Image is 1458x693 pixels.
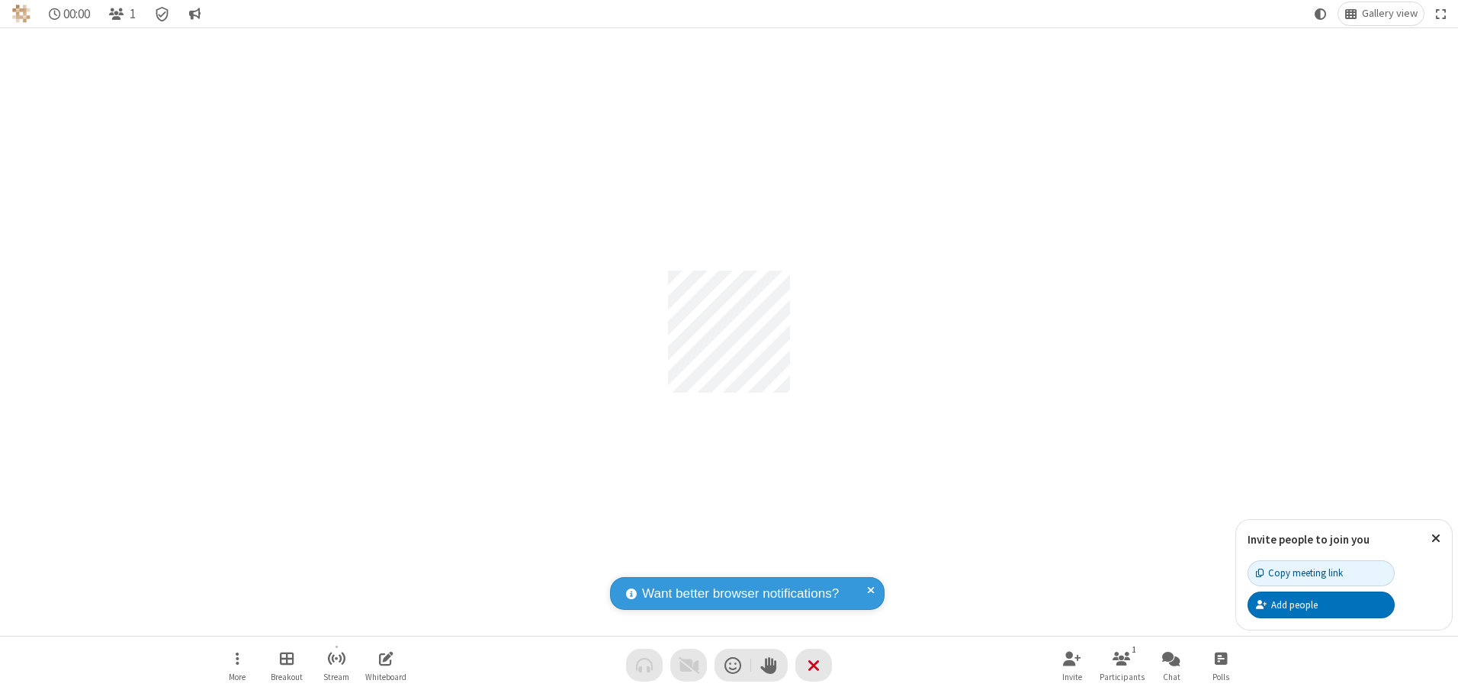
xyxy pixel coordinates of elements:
[182,2,207,25] button: Conversation
[1309,2,1333,25] button: Using system theme
[715,649,751,682] button: Send a reaction
[363,643,409,687] button: Open shared whiteboard
[1163,672,1180,682] span: Chat
[1338,2,1424,25] button: Change layout
[148,2,177,25] div: Meeting details Encryption enabled
[1099,643,1145,687] button: Open participant list
[264,643,310,687] button: Manage Breakout Rooms
[1248,592,1395,618] button: Add people
[63,7,90,21] span: 00:00
[1362,8,1418,20] span: Gallery view
[229,672,246,682] span: More
[313,643,359,687] button: Start streaming
[214,643,260,687] button: Open menu
[1100,672,1145,682] span: Participants
[670,649,707,682] button: Video
[1420,520,1452,557] button: Close popover
[12,5,31,23] img: QA Selenium DO NOT DELETE OR CHANGE
[1248,532,1370,547] label: Invite people to join you
[130,7,136,21] span: 1
[271,672,303,682] span: Breakout
[1256,566,1343,580] div: Copy meeting link
[323,672,349,682] span: Stream
[1430,2,1453,25] button: Fullscreen
[1128,643,1141,656] div: 1
[642,584,839,604] span: Want better browser notifications?
[1212,672,1229,682] span: Polls
[102,2,142,25] button: Open participant list
[626,649,663,682] button: Audio problem - check your Internet connection or call by phone
[365,672,406,682] span: Whiteboard
[1049,643,1095,687] button: Invite participants (Alt+I)
[43,2,97,25] div: Timer
[751,649,788,682] button: Raise hand
[1062,672,1082,682] span: Invite
[1248,560,1395,586] button: Copy meeting link
[1148,643,1194,687] button: Open chat
[1198,643,1244,687] button: Open poll
[795,649,832,682] button: End or leave meeting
